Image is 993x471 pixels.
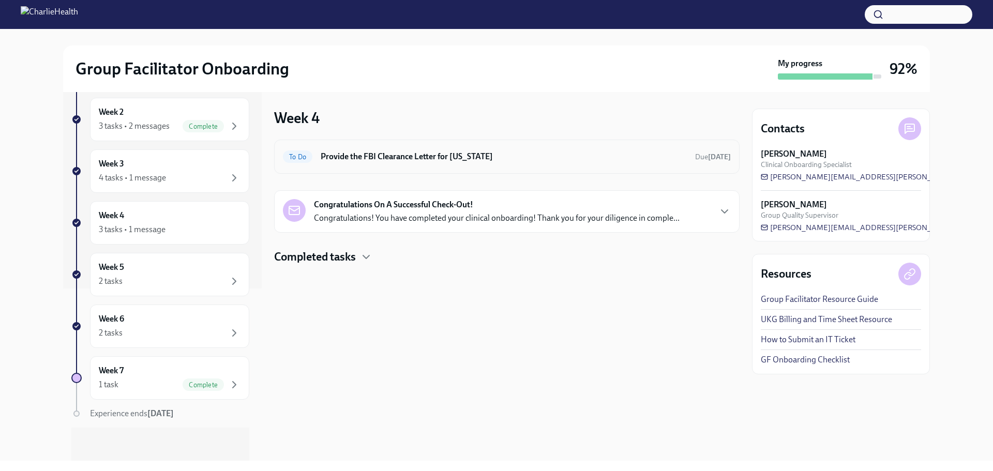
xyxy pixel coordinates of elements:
[761,148,827,160] strong: [PERSON_NAME]
[761,294,878,305] a: Group Facilitator Resource Guide
[283,148,731,165] a: To DoProvide the FBI Clearance Letter for [US_STATE]Due[DATE]
[71,356,249,400] a: Week 71 taskComplete
[761,334,855,345] a: How to Submit an IT Ticket
[99,379,118,390] div: 1 task
[274,109,320,127] h3: Week 4
[314,212,680,224] p: Congratulations! You have completed your clinical onboarding! Thank you for your diligence in com...
[761,210,838,220] span: Group Quality Supervisor
[99,276,123,287] div: 2 tasks
[321,151,687,162] h6: Provide the FBI Clearance Letter for [US_STATE]
[183,123,224,130] span: Complete
[99,262,124,273] h6: Week 5
[761,314,892,325] a: UKG Billing and Time Sheet Resource
[99,327,123,339] div: 2 tasks
[71,201,249,245] a: Week 43 tasks • 1 message
[21,6,78,23] img: CharlieHealth
[99,158,124,170] h6: Week 3
[99,107,124,118] h6: Week 2
[76,58,289,79] h2: Group Facilitator Onboarding
[761,199,827,210] strong: [PERSON_NAME]
[778,58,822,69] strong: My progress
[695,152,731,162] span: August 12th, 2025 10:00
[99,210,124,221] h6: Week 4
[71,305,249,348] a: Week 62 tasks
[761,160,852,170] span: Clinical Onboarding Specialist
[708,153,731,161] strong: [DATE]
[274,249,740,265] div: Completed tasks
[183,381,224,389] span: Complete
[283,153,312,161] span: To Do
[890,59,917,78] h3: 92%
[761,354,850,366] a: GF Onboarding Checklist
[71,253,249,296] a: Week 52 tasks
[99,120,170,132] div: 3 tasks • 2 messages
[99,365,124,376] h6: Week 7
[761,266,811,282] h4: Resources
[147,408,174,418] strong: [DATE]
[761,121,805,136] h4: Contacts
[99,172,166,184] div: 4 tasks • 1 message
[314,199,473,210] strong: Congratulations On A Successful Check-Out!
[71,149,249,193] a: Week 34 tasks • 1 message
[99,313,124,325] h6: Week 6
[90,408,174,418] span: Experience ends
[274,249,356,265] h4: Completed tasks
[71,98,249,141] a: Week 23 tasks • 2 messagesComplete
[695,153,731,161] span: Due
[99,224,165,235] div: 3 tasks • 1 message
